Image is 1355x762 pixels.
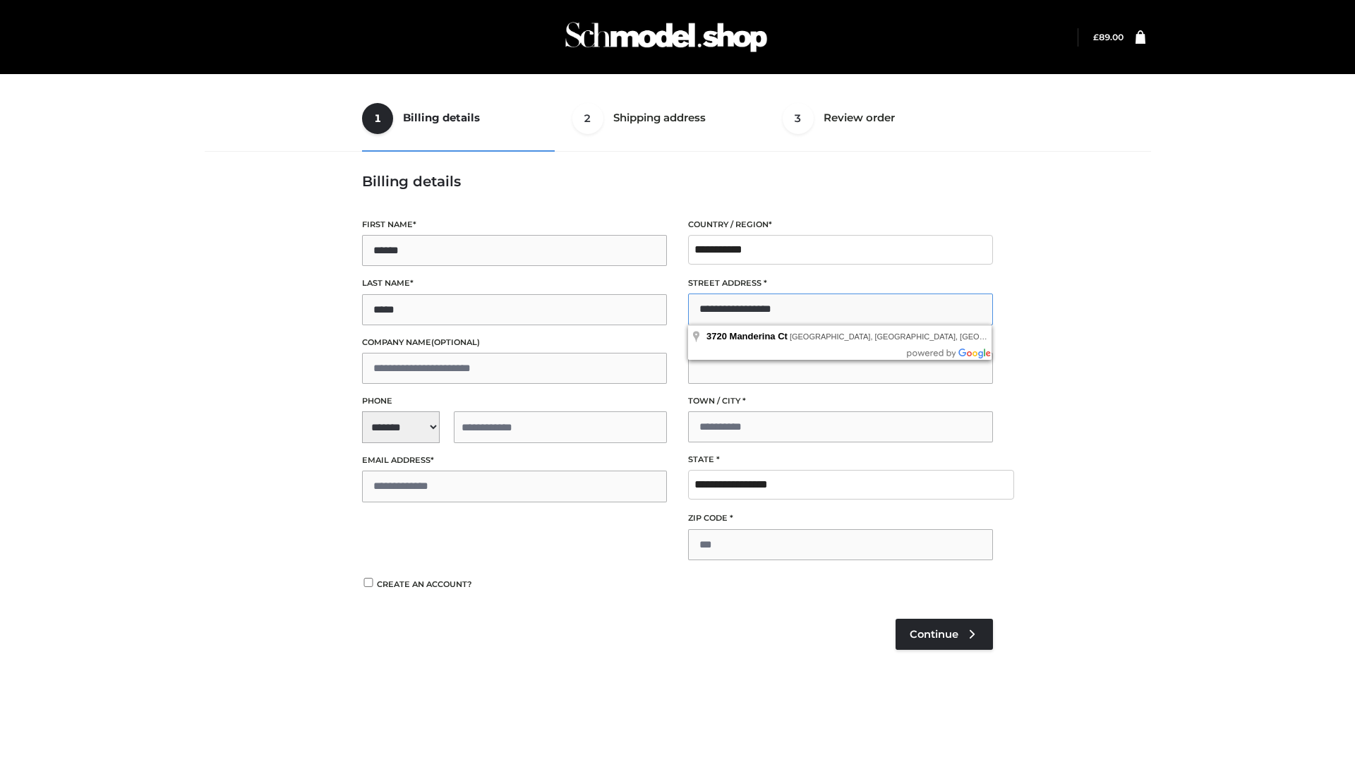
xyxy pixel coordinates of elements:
span: 3720 [706,331,727,341]
span: Manderina Ct [730,331,788,341]
span: £ [1093,32,1099,42]
input: Create an account? [362,578,375,587]
label: Street address [688,277,993,290]
span: Continue [910,628,958,641]
label: ZIP Code [688,512,993,525]
a: Continue [896,619,993,650]
label: Last name [362,277,667,290]
a: £89.00 [1093,32,1124,42]
span: (optional) [431,337,480,347]
bdi: 89.00 [1093,32,1124,42]
span: [GEOGRAPHIC_DATA], [GEOGRAPHIC_DATA], [GEOGRAPHIC_DATA] [790,332,1041,341]
img: Schmodel Admin 964 [560,9,772,65]
label: First name [362,218,667,231]
label: State [688,453,993,466]
label: Town / City [688,394,993,408]
label: Country / Region [688,218,993,231]
label: Company name [362,336,667,349]
label: Phone [362,394,667,408]
span: Create an account? [377,579,472,589]
h3: Billing details [362,173,993,190]
label: Email address [362,454,667,467]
